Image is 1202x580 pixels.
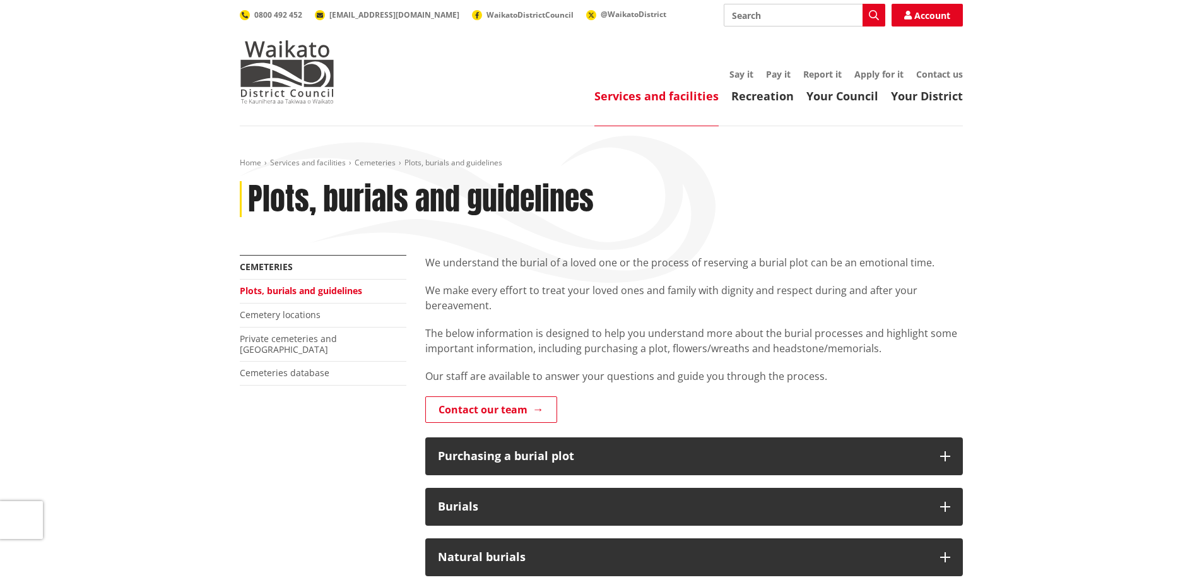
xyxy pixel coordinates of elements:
[240,157,261,168] a: Home
[240,40,334,104] img: Waikato District Council - Te Kaunihera aa Takiwaa o Waikato
[240,309,321,321] a: Cemetery locations
[315,9,459,20] a: [EMAIL_ADDRESS][DOMAIN_NAME]
[486,9,574,20] span: WaikatoDistrictCouncil
[425,326,963,356] p: The below information is designed to help you understand more about the burial processes and high...
[240,158,963,169] nav: breadcrumb
[270,157,346,168] a: Services and facilities
[355,157,396,168] a: Cemeteries
[601,9,666,20] span: @WaikatoDistrict
[438,551,928,564] div: Natural burials
[438,500,928,513] div: Burials
[766,68,791,80] a: Pay it
[329,9,459,20] span: [EMAIL_ADDRESS][DOMAIN_NAME]
[806,88,878,104] a: Your Council
[891,88,963,104] a: Your District
[425,396,557,423] a: Contact our team
[425,488,963,526] button: Burials
[892,4,963,27] a: Account
[854,68,904,80] a: Apply for it
[240,367,329,379] a: Cemeteries database
[240,261,293,273] a: Cemeteries
[240,333,337,355] a: Private cemeteries and [GEOGRAPHIC_DATA]
[803,68,842,80] a: Report it
[425,255,963,270] p: We understand the burial of a loved one or the process of reserving a burial plot can be an emoti...
[248,181,594,218] h1: Plots, burials and guidelines
[404,157,502,168] span: Plots, burials and guidelines
[425,437,963,475] button: Purchasing a burial plot
[425,538,963,576] button: Natural burials
[438,450,928,463] div: Purchasing a burial plot
[472,9,574,20] a: WaikatoDistrictCouncil
[240,9,302,20] a: 0800 492 452
[724,4,885,27] input: Search input
[240,285,362,297] a: Plots, burials and guidelines
[425,369,963,384] p: Our staff are available to answer your questions and guide you through the process.
[729,68,753,80] a: Say it
[425,283,963,313] p: We make every effort to treat your loved ones and family with dignity and respect during and afte...
[594,88,719,104] a: Services and facilities
[731,88,794,104] a: Recreation
[916,68,963,80] a: Contact us
[254,9,302,20] span: 0800 492 452
[586,9,666,20] a: @WaikatoDistrict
